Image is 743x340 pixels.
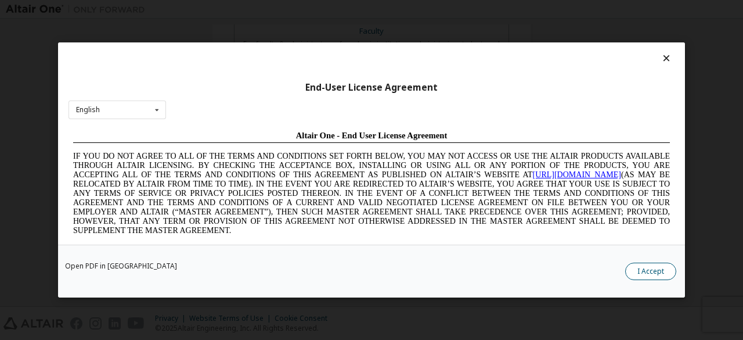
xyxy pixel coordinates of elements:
[5,119,601,202] span: Lore Ipsumd Sit Ame Cons Adipisc Elitseddo (“Eiusmodte”) in utlabor Etdolo Magnaaliqua Eni. (“Adm...
[65,263,177,270] a: Open PDF in [GEOGRAPHIC_DATA]
[625,263,676,280] button: I Accept
[228,5,379,14] span: Altair One - End User License Agreement
[464,44,553,53] a: [URL][DOMAIN_NAME]
[76,106,100,113] div: English
[5,26,601,109] span: IF YOU DO NOT AGREE TO ALL OF THE TERMS AND CONDITIONS SET FORTH BELOW, YOU MAY NOT ACCESS OR USE...
[68,82,675,94] div: End-User License Agreement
